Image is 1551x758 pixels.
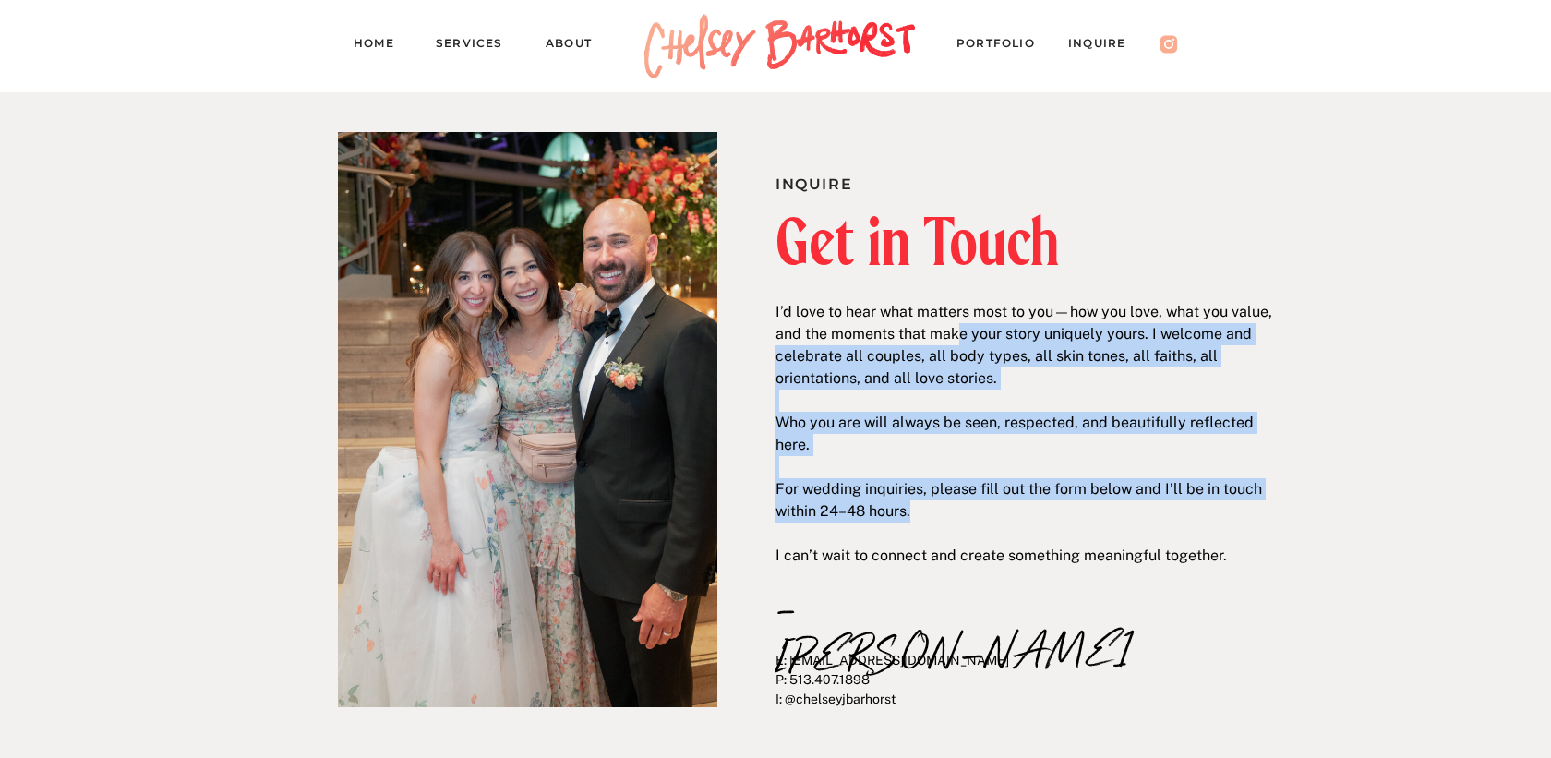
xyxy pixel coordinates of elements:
[775,210,1269,273] h2: Get in Touch
[436,33,519,59] a: Services
[775,586,937,626] p: –[PERSON_NAME]
[546,33,609,59] a: About
[956,33,1052,59] a: PORTFOLIO
[775,301,1275,517] p: I’d love to hear what matters most to you—how you love, what you value, and the moments that make...
[1068,33,1144,59] a: Inquire
[775,172,1169,191] h1: Inquire
[354,33,409,59] a: Home
[775,651,1262,734] p: E: [EMAIL_ADDRESS][DOMAIN_NAME] P: 513.407.1898 I: @chelseyjbarhorst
